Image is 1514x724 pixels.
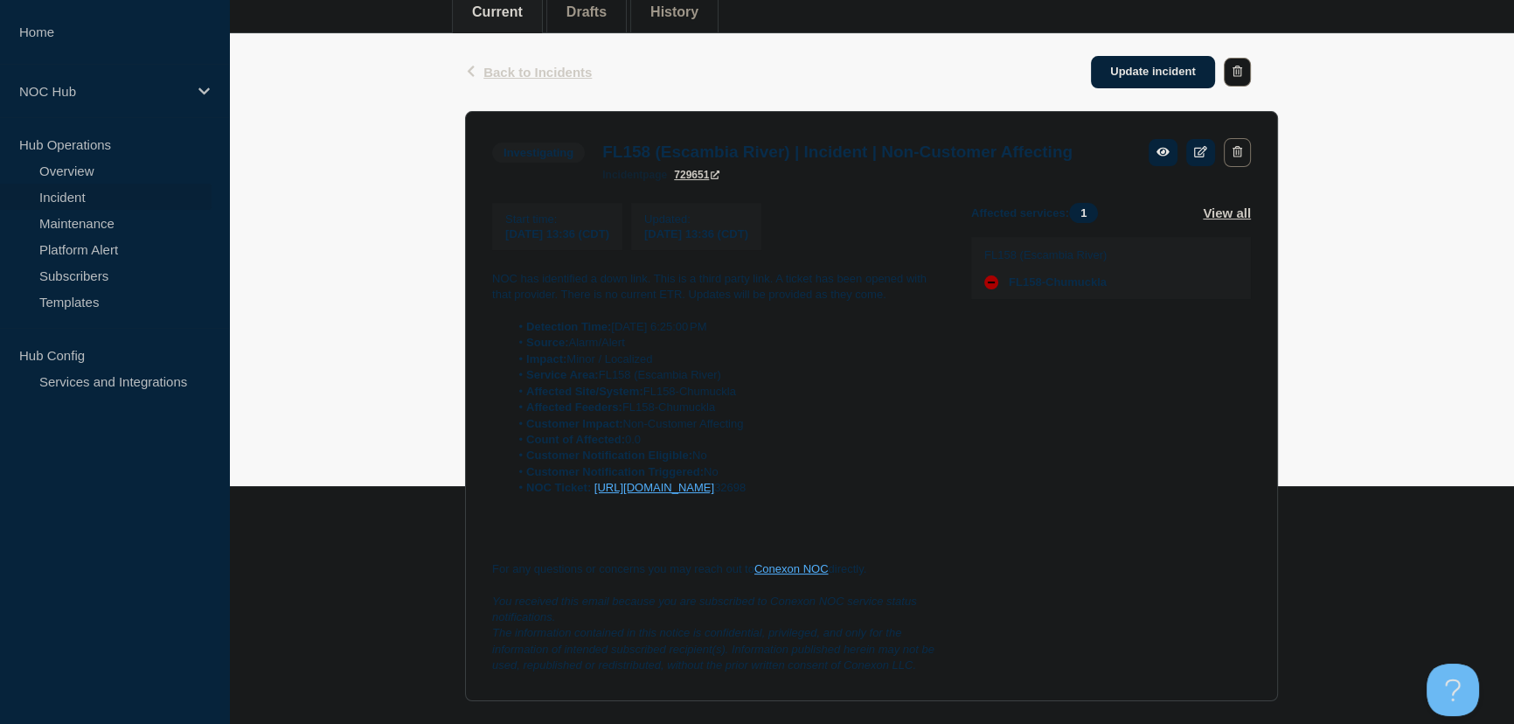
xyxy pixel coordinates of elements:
li: 0.0 [510,432,944,448]
li: FL158-Chumuckla [510,384,944,400]
strong: NOC Ticket: [526,481,591,494]
span: [DATE] 13:36 (CDT) [505,227,609,240]
span: Investigating [492,143,585,163]
strong: Customer Notification Triggered: [526,465,704,478]
p: FL158 (Escambia River) [984,248,1107,261]
li: No [510,464,944,480]
span: Affected services: [971,203,1107,223]
button: Drafts [566,4,607,20]
li: FL158-Chumuckla [510,400,944,415]
button: Current [472,4,523,20]
strong: Affected Site/System: [526,385,643,398]
iframe: Help Scout Beacon - Open [1427,664,1479,716]
a: 729651 [674,169,719,181]
a: Update incident [1091,56,1215,88]
strong: Service Area: [526,368,599,381]
li: 32698 [510,480,944,496]
strong: Affected Feeders: [526,400,622,414]
strong: Count of Affected: [526,433,625,446]
div: [DATE] 13:36 (CDT) [644,226,748,240]
button: History [650,4,698,20]
p: For any questions or concerns you may reach out to directly. [492,561,943,577]
li: No [510,448,944,463]
li: Alarm/Alert [510,335,944,351]
p: Updated : [644,212,748,226]
span: Back to Incidents [483,65,592,80]
p: NOC has identified a down link. This is a third party link. A ticket has been opened with that pr... [492,271,943,303]
em: You received this email because you are subscribed to Conexon NOC service status notifications. [492,595,920,623]
li: FL158 (Escambia River) [510,367,944,383]
h3: FL158 (Escambia River) | Incident | Non-Customer Affecting [602,143,1073,162]
span: incident [602,169,642,181]
a: [URL][DOMAIN_NAME] [594,481,714,494]
p: Start time : [505,212,609,226]
li: Minor / Localized [510,352,944,367]
li: Non-Customer Affecting [510,416,944,432]
em: The information contained in this notice is confidential, privileged, and only for the informatio... [492,626,937,672]
span: 1 [1069,203,1098,223]
strong: Customer Impact: [526,417,623,430]
button: Back to Incidents [465,65,592,80]
p: NOC Hub [19,84,187,99]
li: [DATE] 6:25:00 PM [510,319,944,335]
button: View all [1203,203,1251,223]
span: FL158-Chumuckla [1009,275,1107,289]
p: page [602,169,667,181]
strong: Customer Notification Eligible: [526,449,692,462]
a: Conexon NOC [754,562,829,575]
div: down [984,275,998,289]
strong: Detection Time: [526,320,611,333]
strong: Source: [526,336,568,349]
strong: Impact: [526,352,566,365]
